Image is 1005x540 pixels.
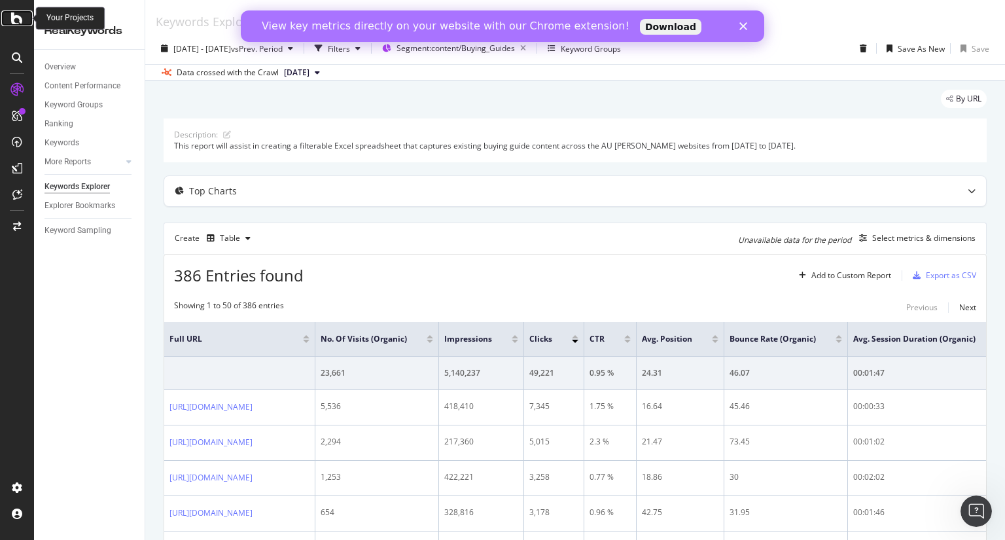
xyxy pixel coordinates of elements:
div: Create [175,228,256,249]
div: 2,294 [321,436,433,448]
div: 418,410 [444,401,518,412]
div: Keywords [44,136,79,150]
a: Keywords [44,136,135,150]
iframe: Intercom live chat banner [241,10,764,42]
span: CTR [590,333,605,345]
div: Content Performance [44,79,120,93]
div: Showing 1 to 50 of 386 entries [174,300,284,315]
a: Ranking [44,117,135,131]
span: Clicks [529,333,552,345]
div: More Reports [44,155,91,169]
span: [DATE] - [DATE] [173,43,231,54]
div: Keyword Groups [561,43,621,54]
div: Description: [174,129,218,140]
div: Data crossed with the Crawl [177,67,279,79]
div: legacy label [941,90,987,108]
div: 18.86 [642,471,718,483]
button: Filters [309,38,366,59]
a: Overview [44,60,135,74]
div: 328,816 [444,507,518,518]
div: 49,221 [529,367,578,379]
a: Explorer Bookmarks [44,199,135,213]
span: vs Prev. Period [231,43,283,54]
button: Keyword Groups [542,38,626,59]
div: 0.77 % [590,471,631,483]
div: 00:01:46 [853,507,1002,518]
button: Table [202,228,256,249]
div: Save As New [898,43,945,54]
div: 31.95 [730,507,842,518]
div: Your Projects [46,12,94,24]
div: 5,536 [321,401,433,412]
button: [DATE] [279,65,325,81]
div: Keywords Explorer [44,180,110,194]
button: Select metrics & dimensions [854,230,976,246]
div: Top Charts [189,185,237,198]
a: [URL][DOMAIN_NAME] [169,471,253,484]
a: [URL][DOMAIN_NAME] [169,436,253,449]
iframe: Intercom live chat [961,495,992,527]
div: 0.95 % [590,367,631,379]
div: Explorer Bookmarks [44,199,115,213]
a: Keywords Explorer [156,14,258,29]
div: 2.3 % [590,436,631,448]
div: This report will assist in creating a filterable Excel spreadsheet that captures existing buying ... [174,140,976,151]
span: Avg. Position [642,333,692,345]
div: Add to Custom Report [811,272,891,279]
div: 5,140,237 [444,367,518,379]
div: Keyword Groups [44,98,103,112]
div: 16.64 [642,401,718,412]
a: Keyword Sampling [44,224,135,238]
div: 217,360 [444,436,518,448]
span: Bounce Rate (Organic) [730,333,816,345]
div: Keyword Sampling [44,224,111,238]
span: Impressions [444,333,492,345]
button: Add to Custom Report [794,265,891,286]
div: 45.46 [730,401,842,412]
div: 5,015 [529,436,578,448]
div: 24.31 [642,367,718,379]
a: [URL][DOMAIN_NAME] [169,401,253,414]
div: Unavailable data for the period [738,234,851,245]
a: Keyword Groups [44,98,135,112]
div: Save [972,43,989,54]
div: 3,258 [529,471,578,483]
span: 2025 Jun. 8th [284,67,309,79]
span: Full URL [169,333,283,345]
div: Ranking [44,117,73,131]
div: 0.96 % [590,507,631,518]
div: Close [499,12,512,20]
a: More Reports [44,155,122,169]
button: Next [959,300,976,315]
a: [URL][DOMAIN_NAME] [169,507,253,520]
div: 73.45 [730,436,842,448]
div: 00:00:33 [853,401,1002,412]
button: [DATE] - [DATE]vsPrev. Period [156,38,298,59]
div: Next [959,302,976,313]
a: Content Performance [44,79,135,93]
div: 1.75 % [590,401,631,412]
button: Save [955,38,989,59]
button: Segment:content/Buying_Guides [377,38,531,59]
div: Filters [328,43,350,54]
div: 00:01:47 [853,367,1002,379]
span: 386 Entries found [174,264,304,286]
span: Avg. Session Duration (Organic) [853,333,976,345]
div: Select metrics & dimensions [872,232,976,243]
div: 3,178 [529,507,578,518]
div: 654 [321,507,433,518]
div: Export as CSV [926,270,976,281]
div: 7,345 [529,401,578,412]
div: Table [220,234,240,242]
span: By URL [956,95,981,103]
button: Previous [906,300,938,315]
div: 00:01:02 [853,436,1002,448]
div: 46.07 [730,367,842,379]
button: Export as CSV [908,265,976,286]
div: Previous [906,302,938,313]
div: 23,661 [321,367,433,379]
div: Overview [44,60,76,74]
